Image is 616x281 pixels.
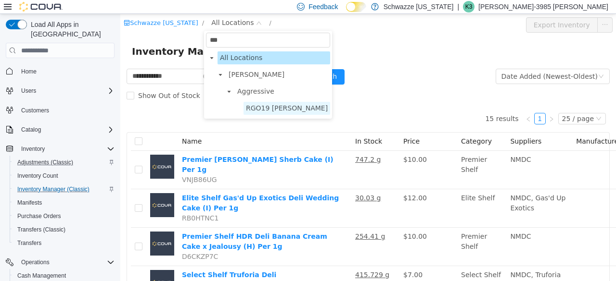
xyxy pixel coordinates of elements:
li: 1 [414,99,425,110]
img: Elite Shelf Gas'd Up Exotics Deli Wedding Cake (I) Per 1g placeholder [30,179,54,203]
button: Inventory [17,143,49,155]
span: Operations [21,258,50,266]
i: icon: caret-down [98,59,103,63]
a: Inventory Manager (Classic) [13,183,93,195]
i: icon: caret-down [106,75,111,80]
img: Cova [19,2,63,12]
span: Category [341,123,372,131]
span: Customers [21,107,49,114]
span: All Locations [97,37,210,50]
button: Inventory Manager (Classic) [10,183,118,196]
span: Users [17,85,115,97]
span: Load All Apps in [GEOGRAPHIC_DATA] [27,20,115,39]
a: Manifests [13,197,46,208]
button: Adjustments (Classic) [10,156,118,169]
i: icon: right [428,102,434,108]
span: / [149,5,151,12]
a: Adjustments (Classic) [13,157,77,168]
input: filter select [86,19,210,34]
span: / [82,5,84,12]
span: Transfers [13,237,115,249]
li: 15 results [365,99,398,110]
i: icon: close-circle [83,60,89,65]
span: $10.00 [283,142,307,149]
span: Manufacturer [456,123,501,131]
button: Inventory [2,142,118,156]
div: 25 / page [442,99,474,110]
a: Premier Shelf HDR Deli Banana Cream Cake x Jealousy (H) Per 1g [62,219,207,236]
i: icon: down [136,6,141,13]
a: Transfers [13,237,45,249]
span: Name [62,123,81,131]
span: Manifests [17,199,42,207]
span: NMDC [390,219,411,226]
span: Transfers (Classic) [13,224,115,235]
li: Previous Page [402,99,414,110]
span: In Stock [235,123,262,131]
button: Operations [2,256,118,269]
span: Inventory [21,145,45,153]
span: Customers [17,104,115,116]
img: Premier Shelf Yerba Deli Sherb Cake (I) Per 1g placeholder [30,141,54,165]
span: NMDC [390,142,411,149]
a: Customers [17,105,53,116]
button: icon: ellipsis [477,3,492,19]
button: Transfers [10,236,118,250]
button: Operations [17,257,53,268]
i: icon: left [405,102,411,108]
span: Users [21,87,36,95]
span: Show Out of Stock [14,78,84,86]
span: Aggressive [117,73,154,81]
button: Inventory Count [10,169,118,183]
span: $10.00 [283,219,307,226]
input: Dark Mode [346,2,366,12]
span: Home [21,68,37,75]
span: R. Greenleaf [106,54,210,67]
span: All Locations [100,40,142,48]
button: Manifests [10,196,118,209]
span: Inventory Count [13,170,115,182]
p: [PERSON_NAME]-3985 [PERSON_NAME] [478,1,608,12]
span: $7.00 [283,257,302,265]
span: Aggressive [115,71,210,84]
span: Transfers (Classic) [17,226,65,233]
i: icon: down [478,60,484,66]
span: RGO19 [PERSON_NAME] [126,90,207,98]
span: Inventory [17,143,115,155]
span: Manifests [13,197,115,208]
button: Home [2,64,118,78]
span: Transfers [17,239,41,247]
a: icon: shopSchwazze [US_STATE] [3,5,78,12]
span: Price [283,123,299,131]
span: Inventory Manager (Classic) [17,185,90,193]
span: VNJB86UG [62,162,97,170]
span: Inventory Count [17,172,58,180]
td: Premier Shelf [337,137,386,175]
u: 415.729 g [235,257,269,265]
u: 254.41 g [235,219,265,226]
td: Premier Shelf [337,214,386,252]
a: Elite Shelf Gas'd Up Exotics Deli Wedding Cake (I) Per 1g [62,180,218,198]
span: All Locations [91,3,133,14]
u: 30.03 g [235,180,260,188]
a: 1 [414,99,425,110]
span: Purchase Orders [17,212,61,220]
span: NMDC, Truforia [390,257,440,265]
p: Schwazze [US_STATE] [384,1,454,12]
span: RB0HTNC1 [62,200,98,208]
span: K3 [465,1,473,12]
div: Kandice-3985 Marquez [463,1,475,12]
button: Purchase Orders [10,209,118,223]
a: Select Shelf Truforia Deli [PERSON_NAME]'s Cake (H) Per 1g [62,257,192,275]
a: Inventory Count [13,170,62,182]
button: Users [17,85,40,97]
span: Adjustments (Classic) [13,157,115,168]
li: Next Page [425,99,437,110]
span: Suppliers [390,123,421,131]
p: | [457,1,459,12]
span: D6CKZP7C [62,239,98,246]
button: Catalog [2,123,118,136]
i: icon: down [475,102,481,109]
button: Customers [2,103,118,117]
